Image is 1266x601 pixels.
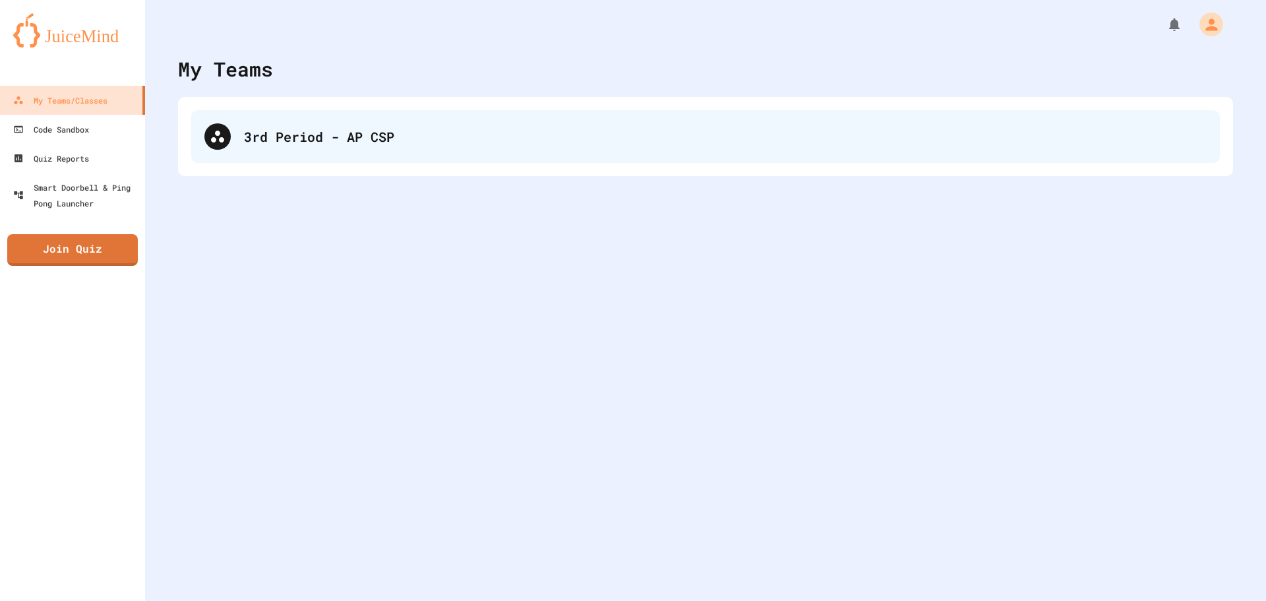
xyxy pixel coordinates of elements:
div: Code Sandbox [13,121,89,137]
div: Quiz Reports [13,150,89,166]
div: Smart Doorbell & Ping Pong Launcher [13,179,140,211]
div: My Teams [178,54,273,84]
div: 3rd Period - AP CSP [244,127,1207,146]
div: My Notifications [1142,13,1186,36]
div: My Account [1186,9,1226,40]
a: Join Quiz [7,234,138,266]
div: My Teams/Classes [13,92,107,108]
div: 3rd Period - AP CSP [191,110,1220,163]
img: logo-orange.svg [13,13,132,47]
